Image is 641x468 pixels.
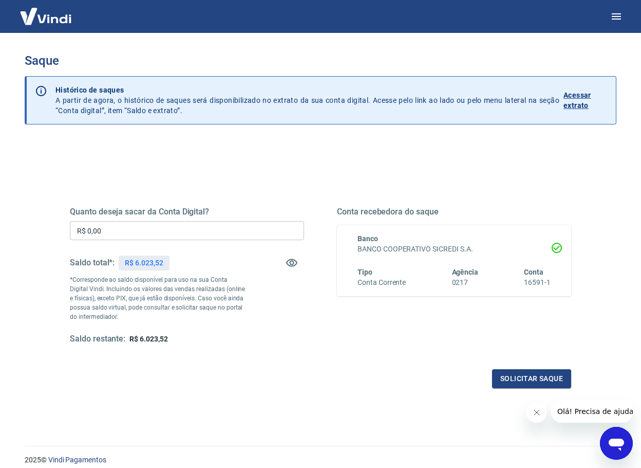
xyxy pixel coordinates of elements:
p: *Corresponde ao saldo disponível para uso na sua Conta Digital Vindi. Incluindo os valores das ve... [70,275,246,321]
span: R$ 6.023,52 [129,335,167,343]
h5: Saldo restante: [70,334,125,345]
h6: BANCO COOPERATIVO SICREDI S.A. [357,244,551,255]
a: Vindi Pagamentos [48,456,106,464]
p: Acessar extrato [563,90,608,111]
span: Conta [524,268,543,276]
h3: Saque [25,53,616,68]
h5: Saldo total*: [70,258,115,268]
button: Solicitar saque [492,369,571,388]
span: Agência [452,268,479,276]
h6: 16591-1 [524,277,551,288]
h5: Conta recebedora do saque [337,207,571,217]
p: A partir de agora, o histórico de saques será disponibilizado no extrato da sua conta digital. Ac... [55,85,559,116]
span: Banco [357,235,378,243]
iframe: Message from company [551,400,633,423]
p: Histórico de saques [55,85,559,95]
iframe: Close message [526,402,547,423]
span: Tipo [357,268,372,276]
h5: Quanto deseja sacar da Conta Digital? [70,207,304,217]
h6: 0217 [452,277,479,288]
iframe: Button to launch messaging window [600,427,633,460]
img: Vindi [12,1,79,32]
h6: Conta Corrente [357,277,406,288]
p: R$ 6.023,52 [125,258,163,268]
p: 2025 © [25,455,616,465]
span: Olá! Precisa de ajuda? [6,7,86,15]
a: Acessar extrato [563,85,608,116]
